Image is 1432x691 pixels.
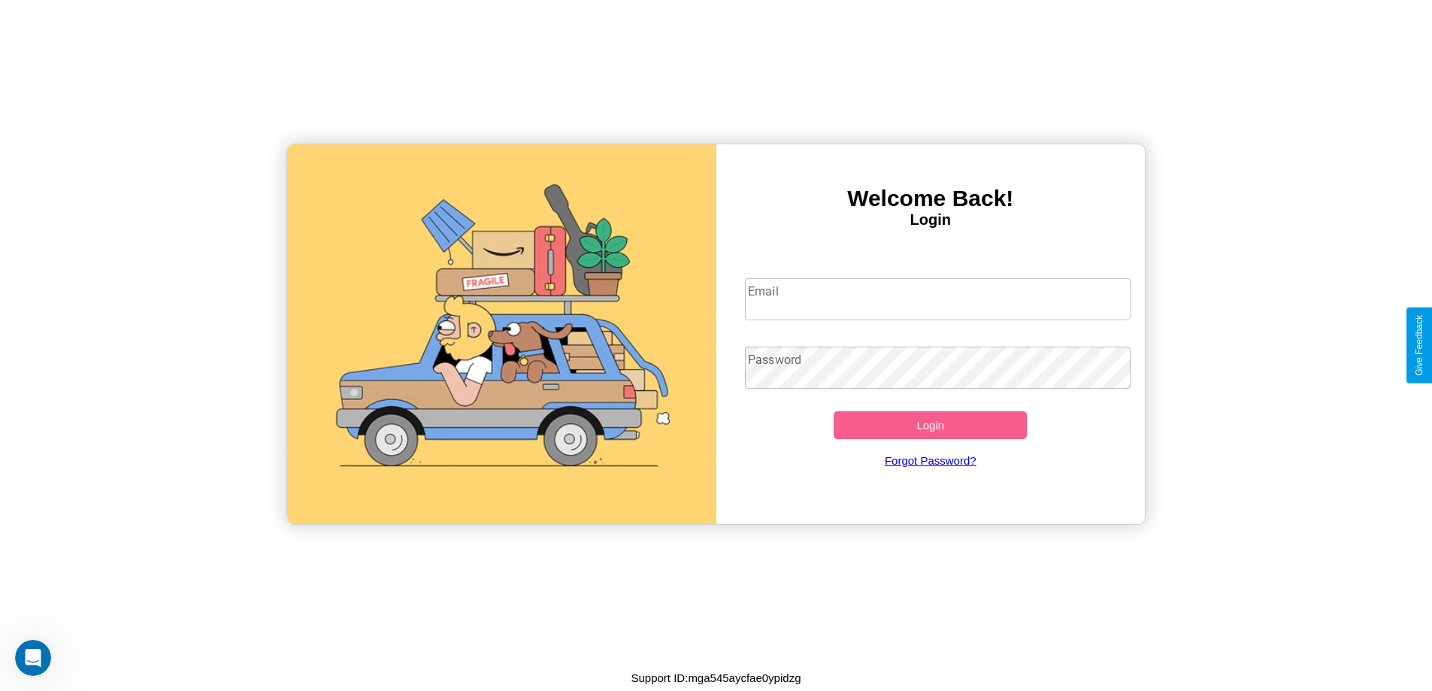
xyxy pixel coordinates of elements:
[1414,315,1424,376] div: Give Feedback
[15,640,51,676] iframe: Intercom live chat
[287,144,716,524] img: gif
[631,668,801,688] p: Support ID: mga545aycfae0ypidzg
[834,411,1027,439] button: Login
[716,211,1146,229] h4: Login
[737,439,1123,482] a: Forgot Password?
[716,186,1146,211] h3: Welcome Back!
